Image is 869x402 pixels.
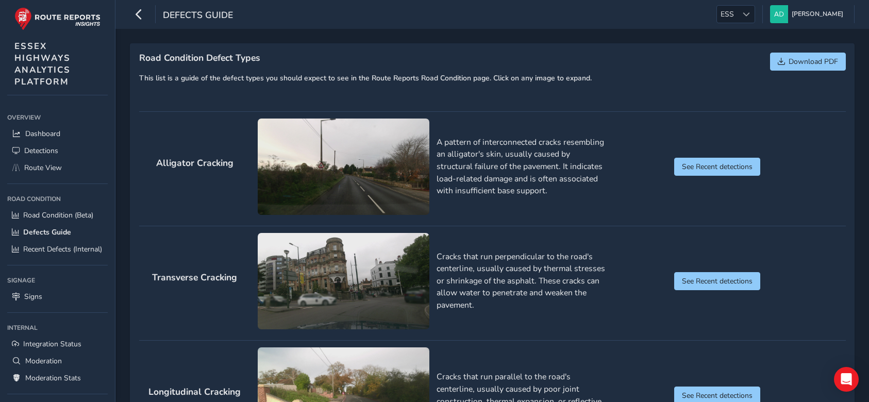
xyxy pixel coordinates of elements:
[7,142,108,159] a: Detections
[7,207,108,224] a: Road Condition (Beta)
[770,5,788,23] img: diamond-layout
[770,53,846,71] button: Download PDF
[437,137,608,197] p: A pattern of interconnected cracks resembling an alligator's skin, usually caused by structural f...
[23,227,71,237] span: Defects Guide
[7,336,108,353] a: Integration Status
[7,353,108,370] a: Moderation
[674,158,760,176] button: See Recent detections
[258,233,429,329] img: Transverse Cracking
[24,163,62,173] span: Route View
[139,158,251,169] h2: Alligator Cracking
[789,57,838,66] span: Download PDF
[7,224,108,241] a: Defects Guide
[139,53,592,63] h1: Road Condition Defect Types
[7,125,108,142] a: Dashboard
[139,272,251,283] h2: Transverse Cracking
[674,272,760,290] button: See Recent detections
[7,320,108,336] div: Internal
[437,251,608,312] p: Cracks that run perpendicular to the road's centerline, usually caused by thermal stresses or shr...
[139,74,592,83] h6: This list is a guide of the defect types you should expect to see in the Route Reports Road Condi...
[834,367,859,392] div: Open Intercom Messenger
[23,210,93,220] span: Road Condition (Beta)
[24,146,58,156] span: Detections
[14,7,101,30] img: rr logo
[23,244,102,254] span: Recent Defects (Internal)
[7,370,108,387] a: Moderation Stats
[7,273,108,288] div: Signage
[770,5,847,23] button: [PERSON_NAME]
[717,6,738,23] span: ESS
[7,191,108,207] div: Road Condition
[163,9,233,23] span: Defects Guide
[25,356,62,366] span: Moderation
[25,129,60,139] span: Dashboard
[14,40,71,88] span: ESSEX HIGHWAYS ANALYTICS PLATFORM
[25,373,81,383] span: Moderation Stats
[7,241,108,258] a: Recent Defects (Internal)
[792,5,843,23] span: [PERSON_NAME]
[258,119,429,215] img: Alligator Cracking
[7,288,108,305] a: Signs
[23,339,81,349] span: Integration Status
[139,387,251,397] h2: Longitudinal Cracking
[7,110,108,125] div: Overview
[7,159,108,176] a: Route View
[24,292,42,301] span: Signs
